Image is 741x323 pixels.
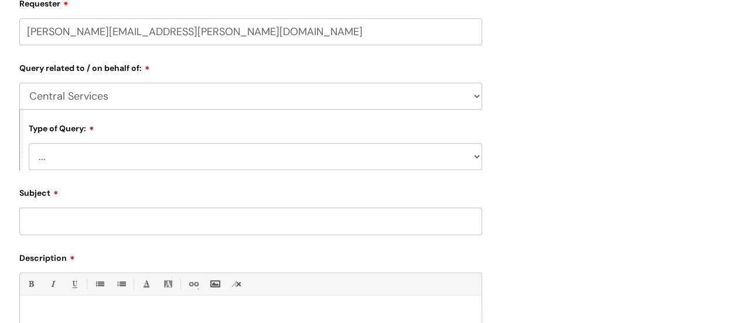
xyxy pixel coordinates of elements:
label: Query related to / on behalf of: [19,59,482,73]
a: Insert Image... [207,277,222,291]
label: Description [19,249,482,263]
a: Italic (Ctrl-I) [45,277,60,291]
a: Bold (Ctrl-B) [23,277,38,291]
label: Type of Query: [29,122,94,134]
a: Remove formatting (Ctrl-\) [229,277,244,291]
a: Underline(Ctrl-U) [67,277,81,291]
label: Subject [19,184,482,198]
a: Back Color [161,277,175,291]
a: 1. Ordered List (Ctrl-Shift-8) [114,277,128,291]
a: • Unordered List (Ctrl-Shift-7) [92,277,107,291]
a: Font Color [139,277,153,291]
a: Link [186,277,200,291]
input: Email [19,18,482,45]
